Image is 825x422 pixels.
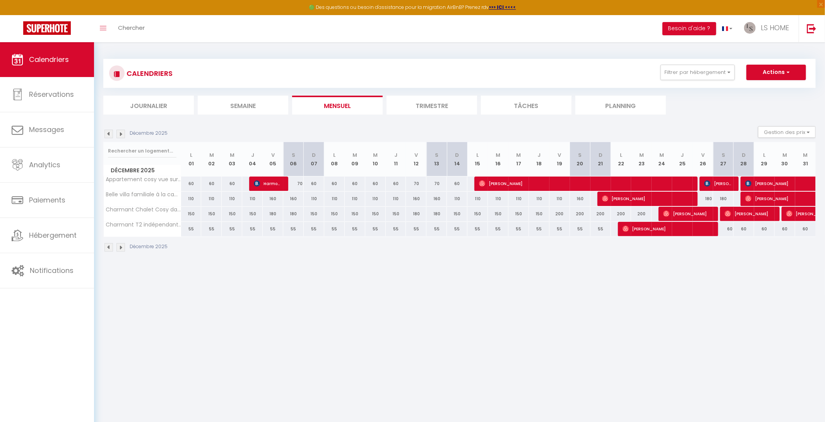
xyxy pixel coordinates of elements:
[29,89,74,99] span: Réservations
[570,142,591,177] th: 20
[734,142,754,177] th: 28
[467,207,488,221] div: 150
[529,222,549,236] div: 55
[30,266,74,275] span: Notifications
[489,4,516,10] a: >>> ICI <<<<
[744,22,756,34] img: ...
[722,151,725,159] abbr: S
[591,207,611,221] div: 200
[620,151,622,159] abbr: L
[537,151,541,159] abbr: J
[660,151,664,159] abbr: M
[386,192,406,206] div: 110
[406,177,426,191] div: 70
[611,142,632,177] th: 22
[386,142,406,177] th: 11
[795,142,816,177] th: 31
[222,207,242,221] div: 150
[803,151,808,159] abbr: M
[807,24,816,33] img: logout
[477,151,479,159] abbr: L
[181,207,202,221] div: 150
[713,192,734,206] div: 180
[406,207,426,221] div: 180
[701,151,705,159] abbr: V
[516,151,521,159] abbr: M
[508,142,529,177] th: 17
[181,192,202,206] div: 110
[242,192,263,206] div: 110
[324,222,345,236] div: 55
[426,177,447,191] div: 70
[549,222,570,236] div: 55
[292,96,383,115] li: Mensuel
[29,55,69,64] span: Calendriers
[599,151,602,159] abbr: D
[105,222,182,228] span: Charmant T2 indépendant entre Vercors et [GEOGRAPHIC_DATA]
[662,22,716,35] button: Besoin d'aide ?
[488,192,508,206] div: 110
[746,65,806,80] button: Actions
[623,221,712,236] span: [PERSON_NAME]
[312,151,316,159] abbr: D
[745,191,816,206] span: [PERSON_NAME]
[496,151,501,159] abbr: M
[345,222,365,236] div: 55
[394,151,397,159] abbr: J
[761,23,789,33] span: LS HOME
[190,151,192,159] abbr: L
[201,142,222,177] th: 02
[324,177,345,191] div: 60
[242,207,263,221] div: 150
[529,142,549,177] th: 18
[201,177,222,191] div: 60
[198,96,288,115] li: Semaine
[222,222,242,236] div: 55
[345,142,365,177] th: 09
[222,142,242,177] th: 03
[725,206,773,221] span: [PERSON_NAME]
[406,222,426,236] div: 55
[105,192,182,197] span: Belle villa familiale à la campagne et sa [GEOGRAPHIC_DATA]
[263,142,283,177] th: 05
[365,142,386,177] th: 10
[782,151,787,159] abbr: M
[242,142,263,177] th: 04
[104,165,181,176] span: Décembre 2025
[283,207,304,221] div: 180
[283,142,304,177] th: 06
[324,207,345,221] div: 150
[775,142,795,177] th: 30
[29,125,64,134] span: Messages
[263,192,283,206] div: 160
[447,177,467,191] div: 60
[652,142,672,177] th: 24
[181,142,202,177] th: 01
[414,151,418,159] abbr: V
[23,21,71,35] img: Super Booking
[693,192,713,206] div: 180
[763,151,765,159] abbr: L
[426,192,447,206] div: 160
[426,142,447,177] th: 13
[222,192,242,206] div: 110
[579,151,582,159] abbr: S
[467,222,488,236] div: 55
[292,151,295,159] abbr: S
[602,191,691,206] span: [PERSON_NAME]
[406,192,426,206] div: 160
[386,207,406,221] div: 150
[447,142,467,177] th: 14
[345,192,365,206] div: 110
[591,142,611,177] th: 21
[209,151,214,159] abbr: M
[29,160,60,170] span: Analytics
[230,151,234,159] abbr: M
[201,192,222,206] div: 110
[488,142,508,177] th: 16
[130,243,168,250] p: Décembre 2025
[201,207,222,221] div: 150
[105,207,182,213] span: Charmant Chalet Cosy dans le Vercors
[508,192,529,206] div: 110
